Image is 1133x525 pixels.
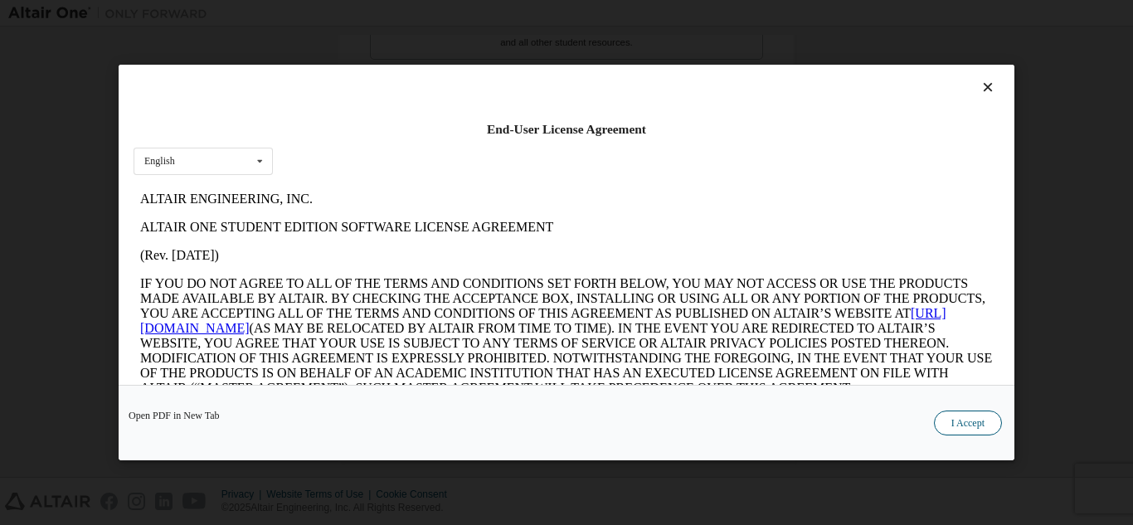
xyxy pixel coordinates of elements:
p: ALTAIR ENGINEERING, INC. [7,7,859,22]
a: Open PDF in New Tab [129,411,220,420]
button: I Accept [934,411,1002,435]
p: ALTAIR ONE STUDENT EDITION SOFTWARE LICENSE AGREEMENT [7,35,859,50]
p: (Rev. [DATE]) [7,63,859,78]
div: End-User License Agreement [134,121,999,138]
p: This Altair One Student Edition Software License Agreement (“Agreement”) is between Altair Engine... [7,224,859,284]
p: IF YOU DO NOT AGREE TO ALL OF THE TERMS AND CONDITIONS SET FORTH BELOW, YOU MAY NOT ACCESS OR USE... [7,91,859,211]
a: [URL][DOMAIN_NAME] [7,121,813,150]
div: English [144,156,175,166]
